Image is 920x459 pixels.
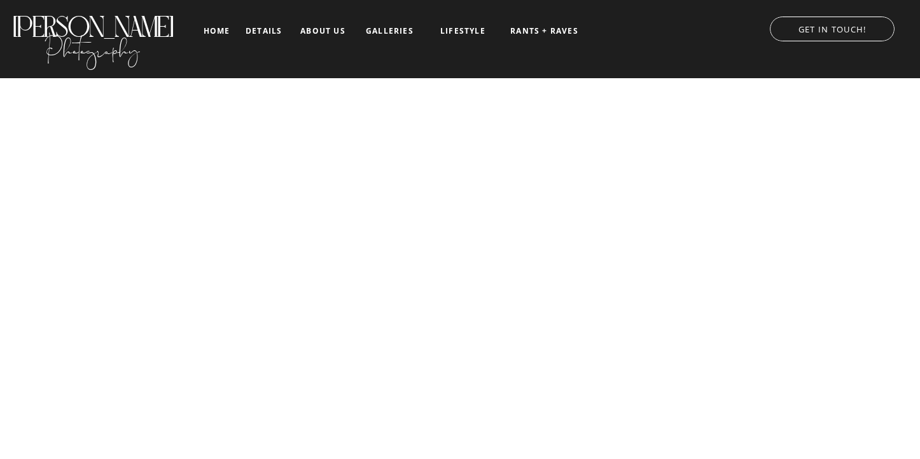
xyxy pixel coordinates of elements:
[757,21,907,34] a: GET IN TOUCH!
[509,27,580,36] a: RANTS + RAVES
[296,27,349,36] a: about us
[216,280,705,352] h1: LUXURY WEDDING PHOTOGRAPHER based in [GEOGRAPHIC_DATA] [US_STATE]
[246,27,282,34] a: details
[114,308,806,341] h2: TELLING YOUR LOVE STORY
[431,27,495,36] a: LIFESTYLE
[363,27,416,36] a: galleries
[280,346,640,359] h3: DOCUMENTARY-STYLE PHOTOGRAPHY WITH A TOUCH OF EDITORIAL FLAIR
[202,27,232,35] a: home
[11,10,174,31] a: [PERSON_NAME]
[11,25,174,67] a: Photography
